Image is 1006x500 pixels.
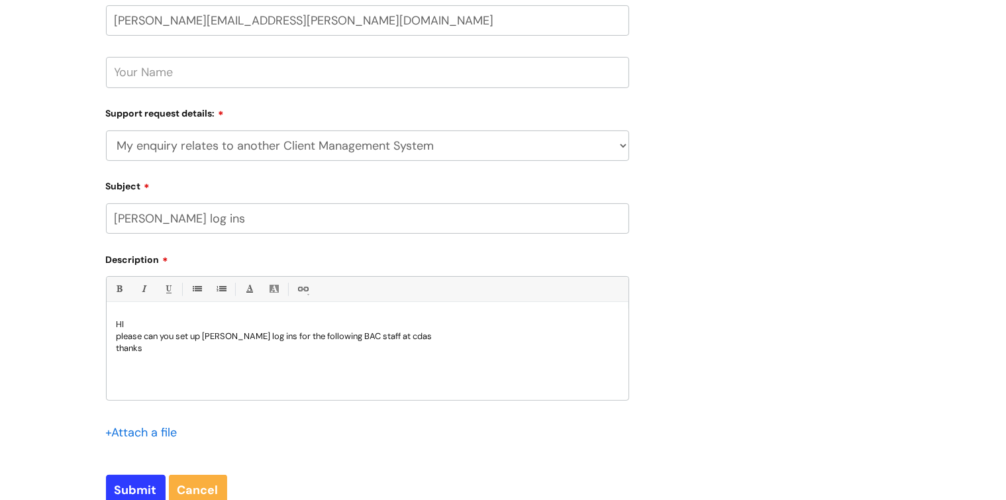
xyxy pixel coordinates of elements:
[294,281,311,297] a: Link
[106,176,629,192] label: Subject
[117,319,619,342] p: HI please can you set up [PERSON_NAME] log ins for the following BAC staff at cdas
[135,281,152,297] a: Italic (Ctrl-I)
[106,103,629,119] label: Support request details:
[213,281,229,297] a: 1. Ordered List (Ctrl-Shift-8)
[106,5,629,36] input: Email
[106,57,629,87] input: Your Name
[111,281,127,297] a: Bold (Ctrl-B)
[106,422,185,443] div: Attach a file
[117,342,619,354] p: thanks
[160,281,176,297] a: Underline(Ctrl-U)
[188,281,205,297] a: • Unordered List (Ctrl-Shift-7)
[106,250,629,266] label: Description
[241,281,258,297] a: Font Color
[266,281,282,297] a: Back Color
